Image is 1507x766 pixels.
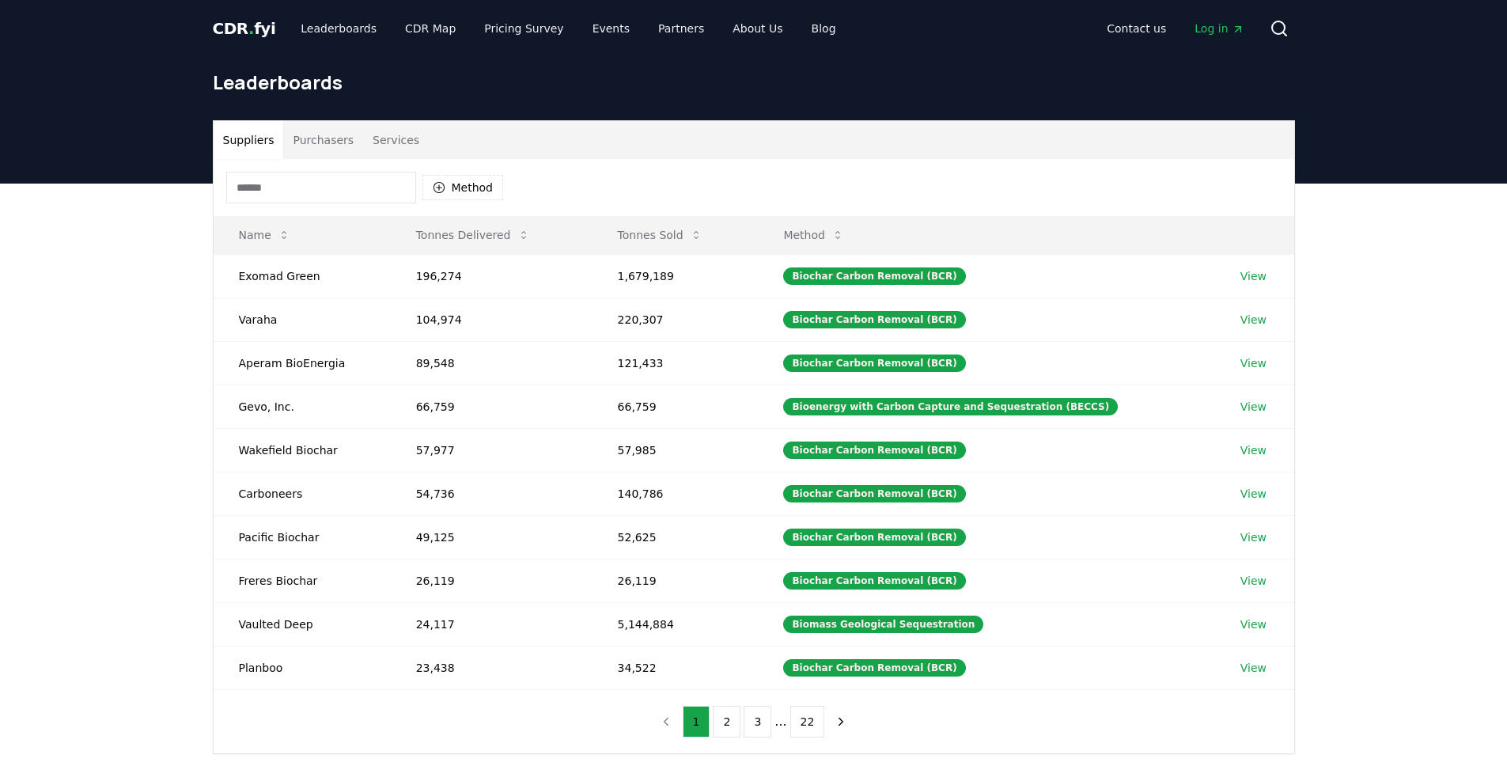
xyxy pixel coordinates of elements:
a: Blog [799,14,849,43]
div: Biochar Carbon Removal (BCR) [783,572,965,590]
a: CDR Map [392,14,468,43]
td: 54,736 [391,472,593,515]
span: Log in [1195,21,1244,36]
button: Purchasers [283,121,363,159]
td: 26,119 [391,559,593,602]
td: 104,974 [391,298,593,341]
nav: Main [1094,14,1256,43]
td: 1,679,189 [593,254,759,298]
td: 49,125 [391,515,593,559]
td: 24,117 [391,602,593,646]
a: View [1240,399,1267,415]
td: Carboneers [214,472,391,515]
a: View [1240,529,1267,545]
button: Suppliers [214,121,284,159]
td: 34,522 [593,646,759,689]
td: Aperam BioEnergia [214,341,391,385]
button: next page [827,706,854,738]
td: Exomad Green [214,254,391,298]
a: Log in [1182,14,1256,43]
a: Leaderboards [288,14,389,43]
a: Events [580,14,642,43]
button: Method [771,219,857,251]
td: Vaulted Deep [214,602,391,646]
td: 196,274 [391,254,593,298]
td: 220,307 [593,298,759,341]
a: Contact us [1094,14,1179,43]
td: 66,759 [593,385,759,428]
a: View [1240,268,1267,284]
span: CDR fyi [213,19,276,38]
a: CDR.fyi [213,17,276,40]
a: View [1240,573,1267,589]
nav: Main [288,14,848,43]
div: Biochar Carbon Removal (BCR) [783,485,965,502]
button: Services [363,121,429,159]
a: View [1240,616,1267,632]
td: 23,438 [391,646,593,689]
td: 26,119 [593,559,759,602]
div: Biochar Carbon Removal (BCR) [783,442,965,459]
button: 1 [683,706,710,738]
div: Biochar Carbon Removal (BCR) [783,267,965,285]
td: Pacific Biochar [214,515,391,559]
button: 3 [744,706,771,738]
button: 22 [790,706,825,738]
span: . [248,19,254,38]
div: Bioenergy with Carbon Capture and Sequestration (BECCS) [783,398,1118,415]
td: 57,985 [593,428,759,472]
td: 140,786 [593,472,759,515]
button: Tonnes Delivered [403,219,543,251]
a: View [1240,355,1267,371]
td: Freres Biochar [214,559,391,602]
td: 121,433 [593,341,759,385]
td: 52,625 [593,515,759,559]
a: View [1240,442,1267,458]
a: View [1240,486,1267,502]
a: Pricing Survey [471,14,576,43]
div: Biochar Carbon Removal (BCR) [783,659,965,677]
button: 2 [713,706,740,738]
div: Biomass Geological Sequestration [783,616,983,633]
td: 66,759 [391,385,593,428]
a: View [1240,312,1267,328]
td: 57,977 [391,428,593,472]
button: Name [226,219,303,251]
td: Gevo, Inc. [214,385,391,428]
td: 5,144,884 [593,602,759,646]
td: Planboo [214,646,391,689]
div: Biochar Carbon Removal (BCR) [783,311,965,328]
div: Biochar Carbon Removal (BCR) [783,529,965,546]
a: View [1240,660,1267,676]
li: ... [774,712,786,731]
td: Wakefield Biochar [214,428,391,472]
button: Method [422,175,504,200]
td: Varaha [214,298,391,341]
a: Partners [646,14,717,43]
a: About Us [720,14,795,43]
button: Tonnes Sold [605,219,715,251]
td: 89,548 [391,341,593,385]
div: Biochar Carbon Removal (BCR) [783,355,965,372]
h1: Leaderboards [213,70,1295,95]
